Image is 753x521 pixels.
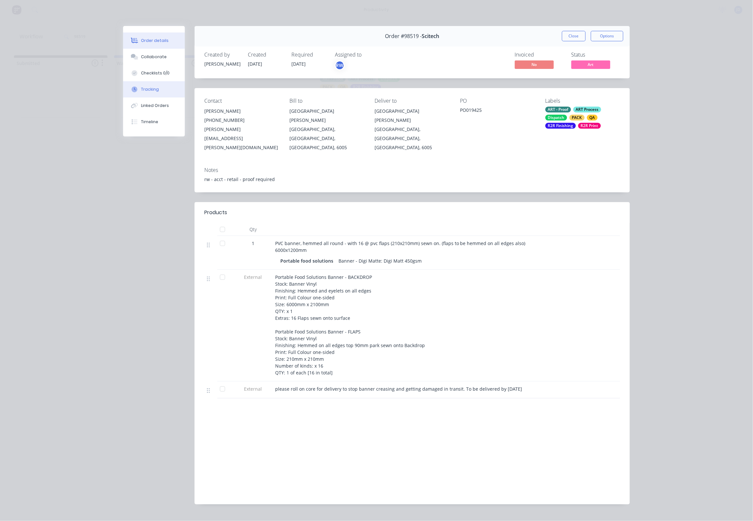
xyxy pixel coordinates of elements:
[234,223,273,236] div: Qty
[422,33,440,39] span: Scitech
[515,52,564,58] div: Invoiced
[545,123,576,129] div: R2R Finishing
[571,60,610,70] button: Art
[280,256,336,266] div: Portable food solutions
[375,98,450,104] div: Deliver to
[289,98,364,104] div: Bill to
[571,52,620,58] div: Status
[375,125,450,152] div: [GEOGRAPHIC_DATA], [GEOGRAPHIC_DATA], [GEOGRAPHIC_DATA], 6005
[141,70,170,76] div: Checklists 0/0
[545,107,571,112] div: ART - Proof
[289,125,364,152] div: [GEOGRAPHIC_DATA], [GEOGRAPHIC_DATA], [GEOGRAPHIC_DATA], 6005
[571,60,610,69] span: Art
[573,107,601,112] div: ART Process
[236,385,270,392] span: External
[204,176,620,183] div: rw - acct - retail - proof required
[123,81,185,98] button: Tracking
[289,107,364,125] div: [GEOGRAPHIC_DATA][PERSON_NAME]
[291,61,306,67] span: [DATE]
[275,240,526,253] span: PVC banner, hemmed all round - with 16 @ pvc flaps (210x210mm) sewn on. (flaps to be hemmed on al...
[385,33,422,39] span: Order #98519 -
[291,52,327,58] div: Required
[141,86,159,92] div: Tracking
[123,114,185,130] button: Timeline
[123,33,185,49] button: Order details
[141,103,169,109] div: Linked Orders
[515,60,554,69] span: No
[204,98,279,104] div: Contact
[460,107,535,116] div: PO019425
[141,54,167,60] div: Collaborate
[275,386,522,392] span: please roll on core for delivery to stop banner creasing and getting damaged in transit. To be de...
[545,115,567,121] div: Dispatch
[123,49,185,65] button: Collaborate
[204,116,279,125] div: [PHONE_NUMBER]
[141,119,159,125] div: Timeline
[204,125,279,152] div: [PERSON_NAME][EMAIL_ADDRESS][PERSON_NAME][DOMAIN_NAME]
[252,240,254,247] span: 1
[123,98,185,114] button: Linked Orders
[204,107,279,152] div: [PERSON_NAME][PHONE_NUMBER][PERSON_NAME][EMAIL_ADDRESS][PERSON_NAME][DOMAIN_NAME]
[204,107,279,116] div: [PERSON_NAME]
[204,209,227,216] div: Products
[204,167,620,173] div: Notes
[141,38,169,44] div: Order details
[587,115,598,121] div: QA
[123,65,185,81] button: Checklists 0/0
[248,52,284,58] div: Created
[204,52,240,58] div: Created by
[204,60,240,67] div: [PERSON_NAME]
[236,274,270,280] span: External
[248,61,262,67] span: [DATE]
[562,31,586,41] button: Close
[578,123,601,129] div: R2R Print
[289,107,364,152] div: [GEOGRAPHIC_DATA][PERSON_NAME][GEOGRAPHIC_DATA], [GEOGRAPHIC_DATA], [GEOGRAPHIC_DATA], 6005
[591,31,623,41] button: Options
[545,98,620,104] div: Labels
[335,60,345,70] button: RW
[335,52,400,58] div: Assigned to
[375,107,450,152] div: [GEOGRAPHIC_DATA][PERSON_NAME][GEOGRAPHIC_DATA], [GEOGRAPHIC_DATA], [GEOGRAPHIC_DATA], 6005
[460,98,535,104] div: PO
[375,107,450,125] div: [GEOGRAPHIC_DATA][PERSON_NAME]
[569,115,585,121] div: PACK
[336,256,424,266] div: Banner - Digi Matte: Digi Matt 450gsm
[275,274,425,376] span: Portable Food Solutions Banner - BACKDROP Stock: Banner Vinyl Finishing: Hemmed and eyelets on al...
